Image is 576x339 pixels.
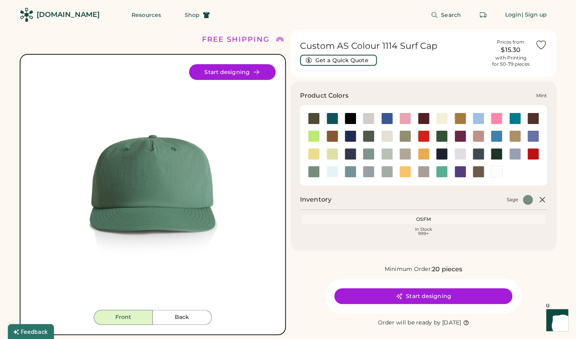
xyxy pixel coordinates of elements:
div: [DATE] [442,319,461,327]
div: with Printing for 50-79 pieces [492,55,530,67]
button: Front [94,310,153,325]
button: Get a Quick Quote [300,55,377,66]
button: Shop [175,7,219,23]
span: Search [441,12,461,18]
span: Shop [185,12,200,18]
button: Start designing [189,64,276,80]
iframe: Front Chat [539,304,572,337]
div: 20 pieces [432,265,462,274]
h1: Custom AS Colour 1114 Surf Cap [300,41,487,52]
div: Mint [536,93,547,99]
img: Rendered Logo - Screens [20,8,33,22]
div: In Stock 999+ [303,227,544,236]
button: Resources [122,7,170,23]
div: Sage [507,196,518,203]
div: Prices from [497,39,524,45]
div: | Sign up [521,11,547,19]
button: Start designing [334,288,512,304]
div: Login [505,11,522,19]
div: [DOMAIN_NAME] [37,10,100,20]
div: Minimum Order: [384,265,432,273]
button: Search [421,7,470,23]
div: OSFM [303,216,544,222]
div: FREE SHIPPING [202,34,270,45]
h3: Product Colors [300,91,348,100]
div: $15.30 [491,45,530,55]
button: Back [153,310,212,325]
button: Retrieve an order [475,7,491,23]
h2: Inventory [300,195,332,204]
div: Order will be ready by [378,319,441,327]
img: 1114 - Sage Front Image [30,64,276,310]
div: 1114 Style Image [30,64,276,310]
